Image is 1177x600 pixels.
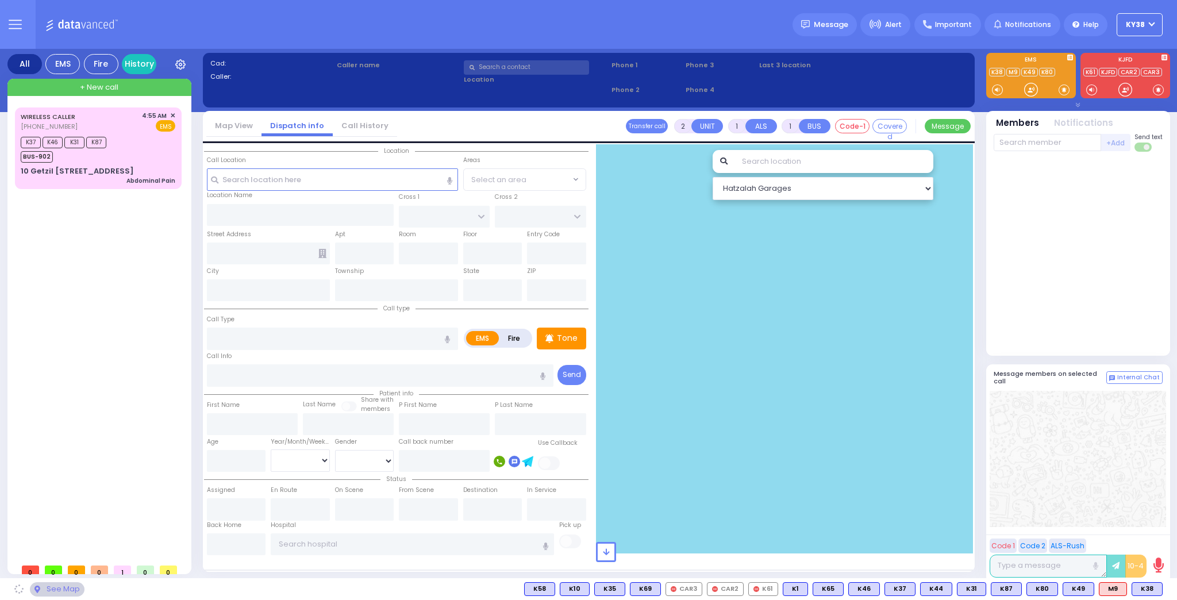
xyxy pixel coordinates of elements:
[86,137,106,148] span: K87
[303,400,336,409] label: Last Name
[91,566,108,574] span: 0
[271,486,297,495] label: En Route
[557,365,586,385] button: Send
[1132,582,1163,596] div: BLS
[471,174,526,186] span: Select an area
[45,17,122,32] img: Logo
[925,119,971,133] button: Message
[1126,20,1145,30] span: KY38
[994,134,1101,151] input: Search member
[68,566,85,574] span: 0
[813,582,844,596] div: BLS
[21,151,53,163] span: BUS-902
[814,19,848,30] span: Message
[207,315,234,324] label: Call Type
[1117,13,1163,36] button: KY38
[380,475,412,483] span: Status
[207,486,235,495] label: Assigned
[885,20,902,30] span: Alert
[45,566,62,574] span: 0
[1141,68,1162,76] a: CAR3
[1026,582,1058,596] div: K80
[1134,133,1163,141] span: Send text
[84,54,118,74] div: Fire
[1109,375,1115,381] img: comment-alt.png
[495,193,518,202] label: Cross 2
[611,60,682,70] span: Phone 1
[848,582,880,596] div: K46
[207,267,219,276] label: City
[80,82,118,93] span: + New call
[498,331,530,345] label: Fire
[1054,117,1113,130] button: Notifications
[957,582,986,596] div: K31
[734,150,933,173] input: Search location
[1099,582,1127,596] div: M9
[920,582,952,596] div: K44
[1083,20,1099,30] span: Help
[986,57,1076,65] label: EMS
[559,521,581,530] label: Pick up
[996,117,1039,130] button: Members
[399,401,437,410] label: P First Name
[759,60,863,70] label: Last 3 location
[884,582,916,596] div: BLS
[1021,68,1038,76] a: K49
[1099,68,1117,76] a: KJFD
[538,439,578,448] label: Use Callback
[835,119,870,133] button: Code-1
[463,267,479,276] label: State
[7,54,42,74] div: All
[813,582,844,596] div: K65
[271,521,296,530] label: Hospital
[261,120,333,131] a: Dispatch info
[671,586,676,592] img: red-radio-icon.svg
[990,539,1017,553] button: Code 1
[666,582,702,596] div: CAR3
[1118,68,1140,76] a: CAR2
[335,486,363,495] label: On Scene
[142,111,167,120] span: 4:55 AM
[686,60,756,70] span: Phone 3
[361,405,390,413] span: members
[991,582,1022,596] div: BLS
[137,566,154,574] span: 0
[114,566,131,574] span: 1
[1006,68,1020,76] a: M9
[1106,371,1163,384] button: Internal Chat
[1018,539,1047,553] button: Code 2
[466,331,499,345] label: EMS
[1132,582,1163,596] div: K38
[611,85,682,95] span: Phone 2
[1134,141,1153,153] label: Turn off text
[271,533,554,555] input: Search hospital
[30,582,84,597] div: See map
[378,147,415,155] span: Location
[399,486,434,495] label: From Scene
[207,191,252,200] label: Location Name
[156,120,175,132] span: EMS
[872,119,907,133] button: Covered
[463,486,498,495] label: Destination
[170,111,175,121] span: ✕
[43,137,63,148] span: K46
[399,230,416,239] label: Room
[1063,582,1094,596] div: K49
[207,401,240,410] label: First Name
[337,60,460,70] label: Caller name
[712,586,718,592] img: red-radio-icon.svg
[748,582,778,596] div: K61
[22,566,39,574] span: 0
[210,72,333,82] label: Caller:
[560,582,590,596] div: BLS
[495,401,533,410] label: P Last Name
[160,566,177,574] span: 0
[783,582,808,596] div: BLS
[920,582,952,596] div: BLS
[1039,68,1055,76] a: K80
[21,166,134,177] div: 10 Getzil [STREET_ADDRESS]
[626,119,668,133] button: Transfer call
[527,267,536,276] label: ZIP
[935,20,972,30] span: Important
[1080,57,1170,65] label: KJFD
